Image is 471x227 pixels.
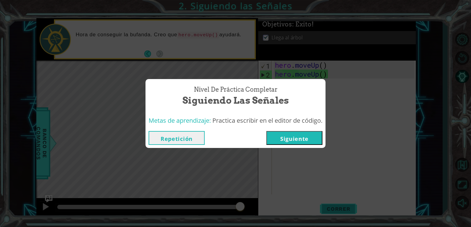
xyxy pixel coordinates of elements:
[149,116,211,125] span: Metas de aprendizaje:
[149,131,205,145] button: Repetición
[212,116,322,125] span: Practica escribir en el editor de código.
[266,131,322,145] button: Siguiente
[182,94,289,107] span: Siguiendo las Señales
[194,85,277,94] span: Nivel de Práctica Completar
